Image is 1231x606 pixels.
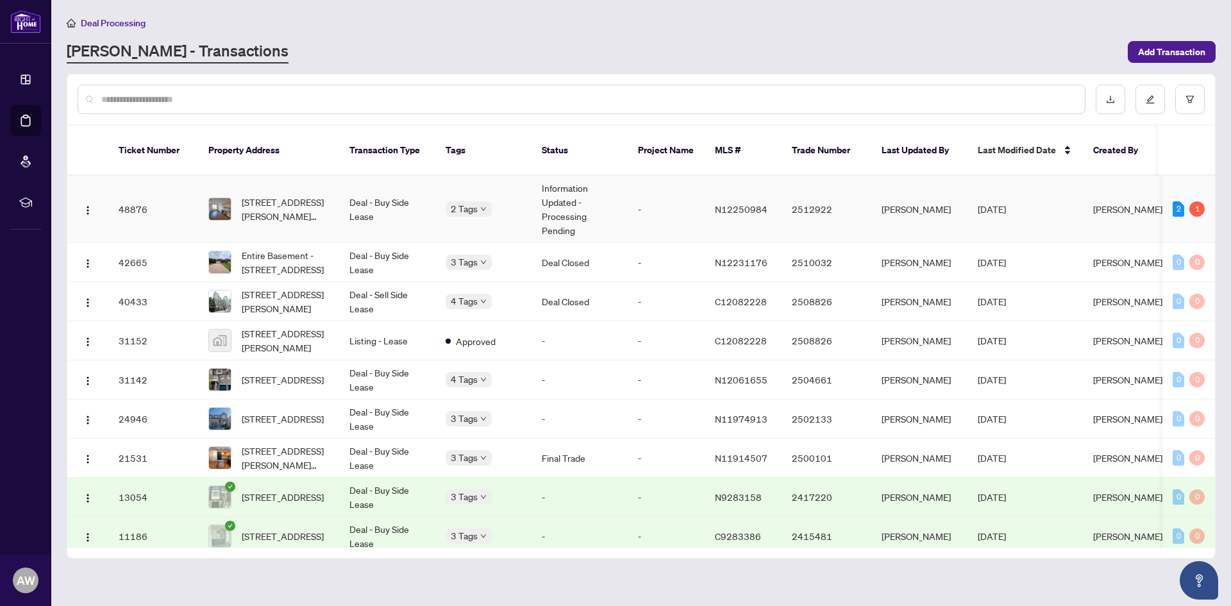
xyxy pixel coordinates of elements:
[83,376,93,386] img: Logo
[628,282,705,321] td: -
[715,491,762,503] span: N9283158
[1093,203,1162,215] span: [PERSON_NAME]
[1189,255,1205,270] div: 0
[83,298,93,308] img: Logo
[628,517,705,556] td: -
[871,517,967,556] td: [PERSON_NAME]
[715,203,767,215] span: N12250984
[1173,411,1184,426] div: 0
[78,448,98,468] button: Logo
[628,126,705,176] th: Project Name
[83,493,93,503] img: Logo
[83,205,93,215] img: Logo
[339,400,435,439] td: Deal - Buy Side Lease
[209,198,231,220] img: thumbnail-img
[532,400,628,439] td: -
[209,447,231,469] img: thumbnail-img
[871,321,967,360] td: [PERSON_NAME]
[480,298,487,305] span: down
[242,373,324,387] span: [STREET_ADDRESS]
[451,372,478,387] span: 4 Tags
[871,360,967,400] td: [PERSON_NAME]
[782,243,871,282] td: 2510032
[480,259,487,265] span: down
[225,521,235,531] span: check-circle
[451,411,478,426] span: 3 Tags
[978,374,1006,385] span: [DATE]
[339,126,435,176] th: Transaction Type
[782,360,871,400] td: 2504661
[242,412,324,426] span: [STREET_ADDRESS]
[242,287,329,316] span: [STREET_ADDRESS][PERSON_NAME]
[532,439,628,478] td: Final Trade
[339,517,435,556] td: Deal - Buy Side Lease
[871,478,967,517] td: [PERSON_NAME]
[782,478,871,517] td: 2417220
[715,413,767,425] span: N11974913
[628,176,705,243] td: -
[108,126,198,176] th: Ticket Number
[715,452,767,464] span: N11914507
[1189,333,1205,348] div: 0
[978,335,1006,346] span: [DATE]
[78,408,98,429] button: Logo
[782,176,871,243] td: 2512922
[782,126,871,176] th: Trade Number
[451,294,478,308] span: 4 Tags
[628,439,705,478] td: -
[209,330,231,351] img: thumbnail-img
[209,525,231,547] img: thumbnail-img
[871,126,967,176] th: Last Updated By
[198,126,339,176] th: Property Address
[242,490,324,504] span: [STREET_ADDRESS]
[480,494,487,500] span: down
[83,337,93,347] img: Logo
[1173,255,1184,270] div: 0
[1189,528,1205,544] div: 0
[78,369,98,390] button: Logo
[715,296,767,307] span: C12082228
[209,408,231,430] img: thumbnail-img
[1173,528,1184,544] div: 0
[715,374,767,385] span: N12061655
[78,487,98,507] button: Logo
[480,533,487,539] span: down
[782,517,871,556] td: 2415481
[108,517,198,556] td: 11186
[480,416,487,422] span: down
[451,201,478,216] span: 2 Tags
[1135,85,1165,114] button: edit
[339,360,435,400] td: Deal - Buy Side Lease
[871,176,967,243] td: [PERSON_NAME]
[480,376,487,383] span: down
[1096,85,1125,114] button: download
[108,243,198,282] td: 42665
[978,143,1056,157] span: Last Modified Date
[1128,41,1216,63] button: Add Transaction
[108,439,198,478] td: 21531
[242,195,329,223] span: [STREET_ADDRESS][PERSON_NAME][PERSON_NAME]
[978,413,1006,425] span: [DATE]
[480,455,487,461] span: down
[1093,452,1162,464] span: [PERSON_NAME]
[209,290,231,312] img: thumbnail-img
[339,243,435,282] td: Deal - Buy Side Lease
[209,251,231,273] img: thumbnail-img
[782,321,871,360] td: 2508826
[451,255,478,269] span: 3 Tags
[1093,413,1162,425] span: [PERSON_NAME]
[78,252,98,273] button: Logo
[978,491,1006,503] span: [DATE]
[1185,95,1194,104] span: filter
[1173,294,1184,309] div: 0
[209,486,231,508] img: thumbnail-img
[532,243,628,282] td: Deal Closed
[1093,491,1162,503] span: [PERSON_NAME]
[456,334,496,348] span: Approved
[715,530,761,542] span: C9283386
[782,400,871,439] td: 2502133
[782,282,871,321] td: 2508826
[108,321,198,360] td: 31152
[1083,126,1160,176] th: Created By
[339,439,435,478] td: Deal - Buy Side Lease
